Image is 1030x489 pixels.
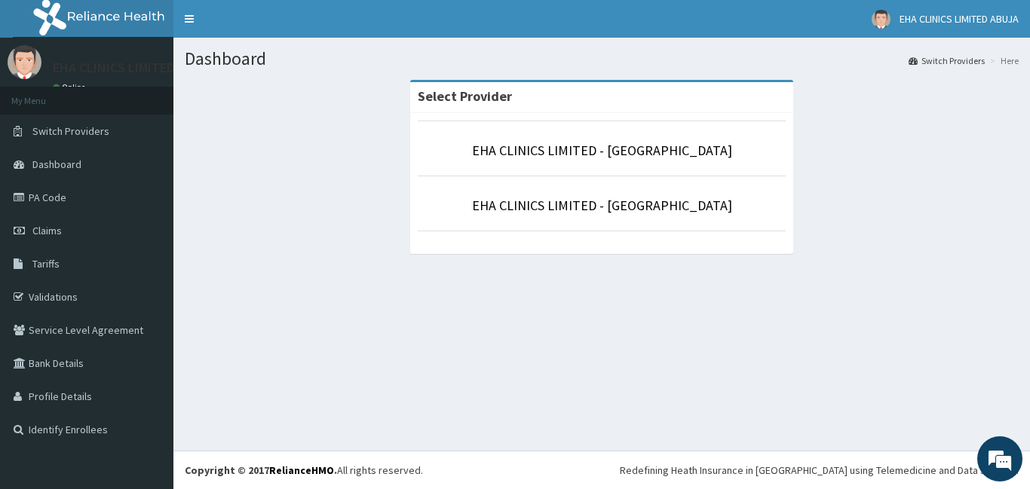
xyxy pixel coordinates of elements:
strong: Copyright © 2017 . [185,463,337,477]
span: Tariffs [32,257,60,270]
img: User Image [8,45,41,79]
footer: All rights reserved. [173,451,1030,489]
div: Redefining Heath Insurance in [GEOGRAPHIC_DATA] using Telemedicine and Data Science! [620,463,1019,478]
span: Switch Providers [32,124,109,138]
span: EHA CLINICS LIMITED ABUJA [900,12,1019,26]
span: Claims [32,224,62,237]
a: Online [53,82,89,93]
a: EHA CLINICS LIMITED - [GEOGRAPHIC_DATA] [472,142,732,159]
a: Switch Providers [909,54,985,67]
li: Here [986,54,1019,67]
strong: Select Provider [418,87,512,105]
a: RelianceHMO [269,463,334,477]
img: User Image [872,10,891,29]
p: EHA CLINICS LIMITED ABUJA [53,61,216,75]
span: Dashboard [32,157,81,171]
h1: Dashboard [185,49,1019,69]
a: EHA CLINICS LIMITED - [GEOGRAPHIC_DATA] [472,197,732,214]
